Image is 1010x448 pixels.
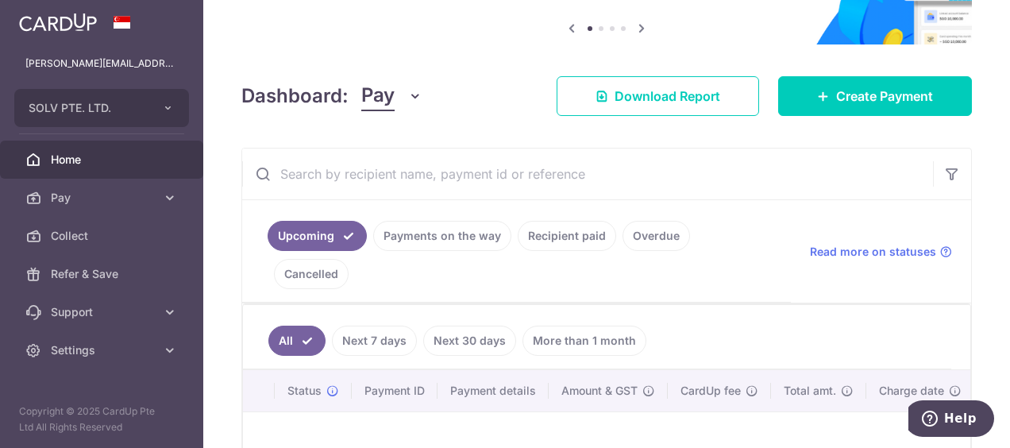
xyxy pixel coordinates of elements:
[373,221,511,251] a: Payments on the way
[51,152,156,168] span: Home
[908,400,994,440] iframe: Opens a widget where you can find more information
[25,56,178,71] p: [PERSON_NAME][EMAIL_ADDRESS][PERSON_NAME]
[332,326,417,356] a: Next 7 days
[836,87,933,106] span: Create Payment
[241,82,349,110] h4: Dashboard:
[810,244,952,260] a: Read more on statuses
[518,221,616,251] a: Recipient paid
[51,228,156,244] span: Collect
[561,383,638,399] span: Amount & GST
[268,326,326,356] a: All
[680,383,741,399] span: CardUp fee
[784,383,836,399] span: Total amt.
[810,244,936,260] span: Read more on statuses
[438,370,549,411] th: Payment details
[19,13,97,32] img: CardUp
[522,326,646,356] a: More than 1 month
[274,259,349,289] a: Cancelled
[287,383,322,399] span: Status
[268,221,367,251] a: Upcoming
[51,266,156,282] span: Refer & Save
[423,326,516,356] a: Next 30 days
[242,149,933,199] input: Search by recipient name, payment id or reference
[778,76,972,116] a: Create Payment
[615,87,720,106] span: Download Report
[14,89,189,127] button: SOLV PTE. LTD.
[51,304,156,320] span: Support
[361,81,395,111] span: Pay
[51,342,156,358] span: Settings
[51,190,156,206] span: Pay
[29,100,146,116] span: SOLV PTE. LTD.
[361,81,422,111] button: Pay
[352,370,438,411] th: Payment ID
[879,383,944,399] span: Charge date
[623,221,690,251] a: Overdue
[557,76,759,116] a: Download Report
